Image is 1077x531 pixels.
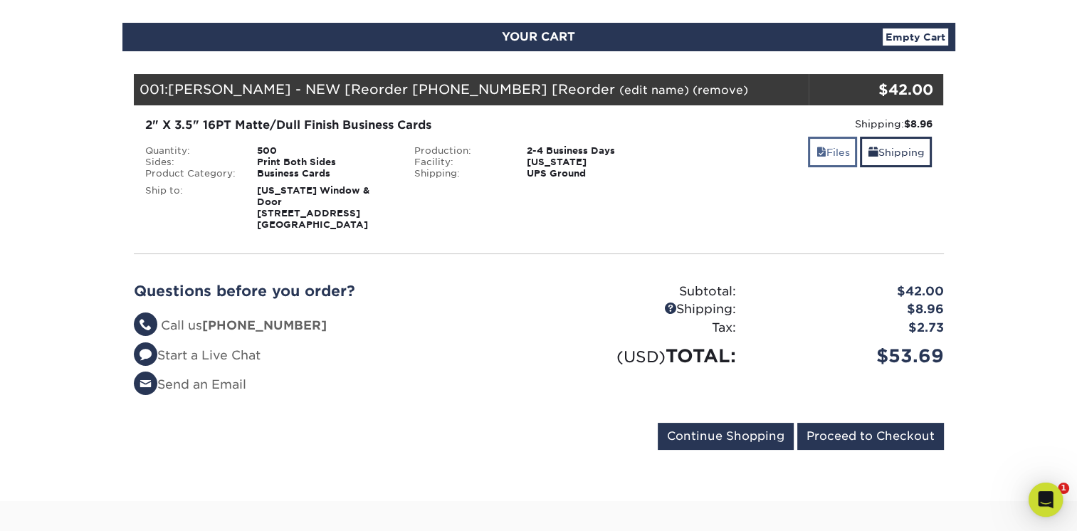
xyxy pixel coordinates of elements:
div: Business Cards [246,168,404,179]
input: Continue Shopping [658,423,794,450]
a: Empty Cart [883,28,948,46]
div: Shipping: [684,117,932,131]
h2: Questions before you order? [134,283,528,300]
div: 001: [134,74,809,105]
span: [PERSON_NAME] - NEW [Reorder [PHONE_NUMBER] [Reorder [168,81,615,97]
div: Open Intercom Messenger [1029,483,1063,517]
div: Production: [404,145,516,157]
div: TOTAL: [539,342,747,369]
div: 500 [246,145,404,157]
div: Shipping: [404,168,516,179]
div: 2" X 3.5" 16PT Matte/Dull Finish Business Cards [145,117,663,134]
span: YOUR CART [502,30,575,43]
div: $2.73 [747,319,955,337]
a: (remove) [693,83,748,97]
small: (USD) [616,347,666,366]
div: Subtotal: [539,283,747,301]
div: Sides: [135,157,247,168]
a: (edit name) [619,83,689,97]
a: Start a Live Chat [134,348,261,362]
div: $8.96 [747,300,955,319]
span: files [816,147,826,158]
div: $42.00 [747,283,955,301]
strong: $8.96 [903,118,932,130]
div: Shipping: [539,300,747,319]
div: $42.00 [809,79,933,100]
div: $53.69 [747,342,955,369]
div: Quantity: [135,145,247,157]
div: Tax: [539,319,747,337]
li: Call us [134,317,528,335]
a: Shipping [860,137,932,167]
a: Send an Email [134,377,246,391]
a: Files [808,137,857,167]
input: Proceed to Checkout [797,423,944,450]
div: Print Both Sides [246,157,404,168]
strong: [US_STATE] Window & Door [STREET_ADDRESS] [GEOGRAPHIC_DATA] [257,185,369,230]
div: 2-4 Business Days [516,145,673,157]
strong: [PHONE_NUMBER] [202,318,327,332]
div: [US_STATE] [516,157,673,168]
div: Facility: [404,157,516,168]
div: UPS Ground [516,168,673,179]
span: 1 [1058,483,1069,494]
div: Product Category: [135,168,247,179]
span: shipping [868,147,878,158]
div: Ship to: [135,185,247,231]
